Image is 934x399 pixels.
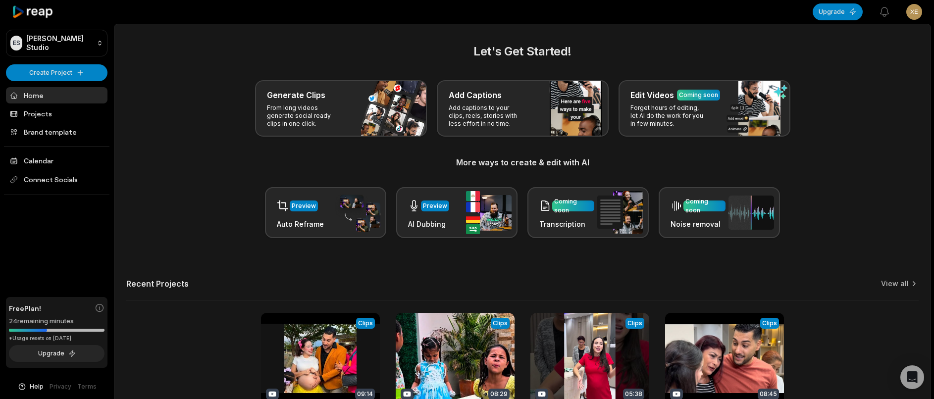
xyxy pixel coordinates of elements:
[26,34,93,52] p: [PERSON_NAME] Studio
[449,89,502,101] h3: Add Captions
[50,382,71,391] a: Privacy
[597,191,643,234] img: transcription.png
[685,197,724,215] div: Coming soon
[6,124,107,140] a: Brand template
[9,345,104,362] button: Upgrade
[9,303,41,313] span: Free Plan!
[267,89,325,101] h3: Generate Clips
[30,382,44,391] span: Help
[671,219,726,229] h3: Noise removal
[6,171,107,189] span: Connect Socials
[466,191,512,234] img: ai_dubbing.png
[6,64,107,81] button: Create Project
[449,104,525,128] p: Add captions to your clips, reels, stories with less effort in no time.
[6,105,107,122] a: Projects
[10,36,22,50] div: ES
[6,152,107,169] a: Calendar
[539,219,594,229] h3: Transcription
[9,316,104,326] div: 24 remaining minutes
[17,382,44,391] button: Help
[423,201,447,210] div: Preview
[900,365,924,389] div: Open Intercom Messenger
[126,279,189,289] h2: Recent Projects
[813,3,863,20] button: Upgrade
[881,279,909,289] a: View all
[9,335,104,342] div: *Usage resets on [DATE]
[554,197,592,215] div: Coming soon
[408,219,449,229] h3: AI Dubbing
[292,201,316,210] div: Preview
[126,156,919,168] h3: More ways to create & edit with AI
[77,382,97,391] a: Terms
[335,194,380,232] img: auto_reframe.png
[630,89,674,101] h3: Edit Videos
[6,87,107,103] a: Home
[630,104,707,128] p: Forget hours of editing, let AI do the work for you in few minutes.
[126,43,919,60] h2: Let's Get Started!
[277,219,324,229] h3: Auto Reframe
[728,196,774,230] img: noise_removal.png
[267,104,344,128] p: From long videos generate social ready clips in one click.
[679,91,718,100] div: Coming soon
